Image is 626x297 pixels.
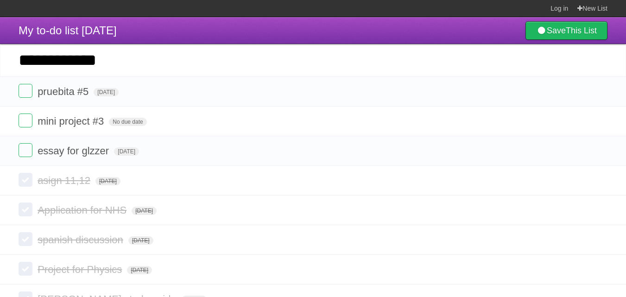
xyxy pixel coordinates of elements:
span: [DATE] [132,207,157,215]
span: [DATE] [94,88,119,96]
b: This List [566,26,597,35]
span: Application for NHS [38,204,129,216]
span: Project for Physics [38,264,124,275]
a: SaveThis List [525,21,607,40]
span: My to-do list [DATE] [19,24,117,37]
span: [DATE] [127,266,152,274]
span: pruebita #5 [38,86,91,97]
label: Done [19,84,32,98]
span: No due date [109,118,146,126]
label: Done [19,232,32,246]
label: Done [19,173,32,187]
span: spanish discussion [38,234,126,246]
span: [DATE] [114,147,139,156]
span: [DATE] [128,236,153,245]
span: asign 11,12 [38,175,93,186]
span: essay for glzzer [38,145,111,157]
label: Done [19,114,32,127]
span: mini project #3 [38,115,106,127]
label: Done [19,143,32,157]
span: [DATE] [95,177,120,185]
label: Done [19,262,32,276]
label: Done [19,202,32,216]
